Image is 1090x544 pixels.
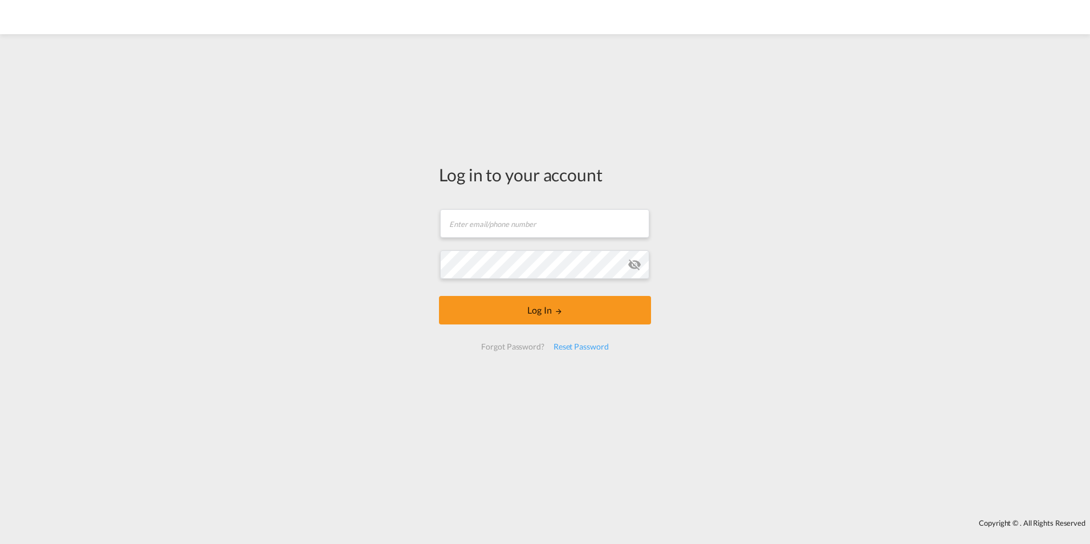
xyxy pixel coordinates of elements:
md-icon: icon-eye-off [628,258,641,271]
input: Enter email/phone number [440,209,649,238]
div: Reset Password [549,336,613,357]
div: Forgot Password? [477,336,548,357]
div: Log in to your account [439,163,651,186]
button: LOGIN [439,296,651,324]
